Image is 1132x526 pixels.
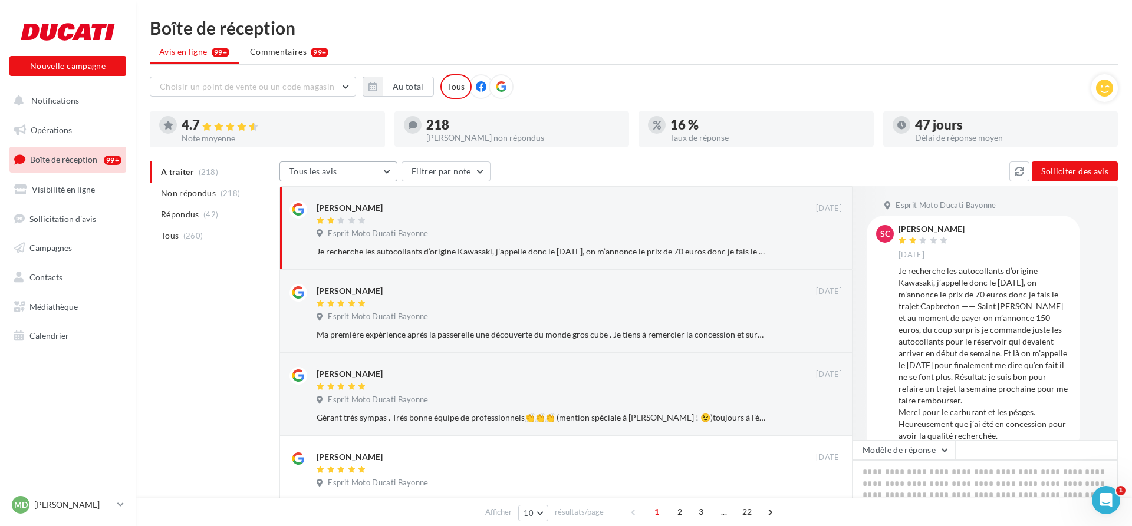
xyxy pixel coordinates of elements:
[363,77,434,97] button: Au total
[518,505,548,521] button: 10
[328,229,428,239] span: Esprit Moto Ducati Bayonne
[203,210,218,219] span: (42)
[150,19,1118,37] div: Boîte de réception
[182,134,376,143] div: Note moyenne
[32,184,95,194] span: Visibilité en ligne
[738,502,757,521] span: 22
[715,502,733,521] span: ...
[670,502,689,521] span: 2
[317,451,383,463] div: [PERSON_NAME]
[816,369,842,380] span: [DATE]
[150,77,356,97] button: Choisir un point de vente ou un code magasin
[317,495,765,507] div: De vrais pros, et des passionnés
[183,231,203,240] span: (260)
[899,225,965,233] div: [PERSON_NAME]
[816,452,842,463] span: [DATE]
[29,302,78,312] span: Médiathèque
[31,95,79,105] span: Notifications
[311,48,328,57] div: 99+
[555,507,604,518] span: résultats/page
[1032,161,1118,181] button: Solliciter des avis
[7,265,129,290] a: Contacts
[402,161,491,181] button: Filtrer par note
[317,412,765,424] div: Gérant très sympas . Très bonne équipe de professionnels👏👏👏 (mention spéciale à [PERSON_NAME] ! 😉...
[31,125,72,135] span: Opérations
[317,329,765,340] div: Ma première expérience après la passerelle une découverte du monde gros cube . Je tiens à remerci...
[317,368,383,380] div: [PERSON_NAME]
[34,499,113,511] p: [PERSON_NAME]
[14,499,28,511] span: MD
[899,250,924,260] span: [DATE]
[7,207,129,231] a: Sollicitation d'avis
[7,295,129,319] a: Médiathèque
[383,77,434,97] button: Au total
[899,265,1071,442] div: Je recherche les autocollants d’origine Kawasaki, j’appelle donc le [DATE], on m’annonce le prix ...
[317,285,383,297] div: [PERSON_NAME]
[853,440,955,460] button: Modèle de réponse
[692,502,710,521] span: 3
[328,395,428,405] span: Esprit Moto Ducati Bayonne
[161,230,179,242] span: Tous
[670,134,864,142] div: Taux de réponse
[317,246,765,257] div: Je recherche les autocollants d’origine Kawasaki, j’appelle donc le [DATE], on m’annonce le prix ...
[7,323,129,348] a: Calendrier
[7,236,129,260] a: Campagnes
[221,188,241,198] span: (218)
[1116,486,1126,495] span: 1
[9,56,126,76] button: Nouvelle campagne
[328,478,428,488] span: Esprit Moto Ducati Bayonne
[289,166,337,176] span: Tous les avis
[915,118,1109,131] div: 47 jours
[426,118,620,131] div: 218
[670,118,864,131] div: 16 %
[816,203,842,214] span: [DATE]
[524,508,534,518] span: 10
[317,202,383,214] div: [PERSON_NAME]
[896,200,996,211] span: Esprit Moto Ducati Bayonne
[426,134,620,142] div: [PERSON_NAME] non répondus
[7,147,129,172] a: Boîte de réception99+
[915,134,1109,142] div: Délai de réponse moyen
[29,243,72,253] span: Campagnes
[30,154,97,164] span: Boîte de réception
[29,272,62,282] span: Contacts
[7,88,124,113] button: Notifications
[647,502,666,521] span: 1
[440,74,472,99] div: Tous
[7,177,129,202] a: Visibilité en ligne
[161,187,216,199] span: Non répondus
[9,494,126,516] a: MD [PERSON_NAME]
[485,507,512,518] span: Afficher
[328,312,428,322] span: Esprit Moto Ducati Bayonne
[160,81,334,91] span: Choisir un point de vente ou un code magasin
[250,46,307,58] span: Commentaires
[7,118,129,143] a: Opérations
[816,286,842,297] span: [DATE]
[161,209,199,220] span: Répondus
[104,156,121,165] div: 99+
[29,213,96,223] span: Sollicitation d'avis
[1092,486,1120,514] iframe: Intercom live chat
[279,161,397,181] button: Tous les avis
[29,330,69,340] span: Calendrier
[880,228,890,240] span: SC
[182,118,376,132] div: 4.7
